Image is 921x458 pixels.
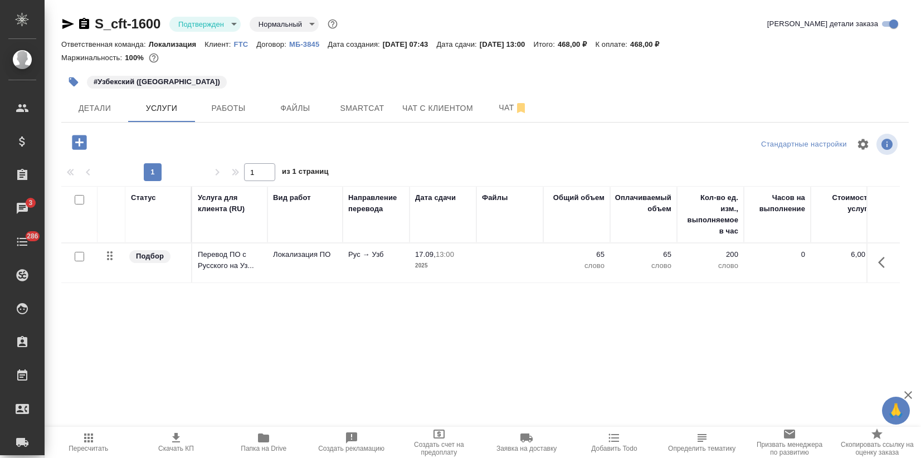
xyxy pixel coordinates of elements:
[415,192,456,203] div: Дата сдачи
[436,250,454,259] p: 13:00
[202,101,255,115] span: Работы
[549,249,605,260] p: 65
[45,427,132,458] button: Пересчитать
[415,250,436,259] p: 17.09,
[886,399,905,422] span: 🙏
[514,101,528,115] svg: Отписаться
[318,445,384,452] span: Создать рекламацию
[745,427,833,458] button: Призвать менеджера по развитию
[630,40,668,48] p: 468,00 ₽
[61,17,75,31] button: Скопировать ссылку для ЯМессенджера
[68,101,121,115] span: Детали
[415,260,471,271] p: 2025
[615,192,671,215] div: Оплачиваемый объем
[125,53,147,62] p: 100%
[348,192,404,215] div: Направление перевода
[269,101,322,115] span: Файлы
[683,260,738,271] p: слово
[132,427,220,458] button: Скачать КП
[496,445,557,452] span: Заявка на доставку
[282,165,329,181] span: из 1 страниц
[558,40,596,48] p: 468,00 ₽
[480,40,534,48] p: [DATE] 13:00
[436,40,479,48] p: Дата сдачи:
[198,192,262,215] div: Услуга для клиента (RU)
[289,40,328,48] p: МБ-3845
[767,18,878,30] span: [PERSON_NAME] детали заказа
[816,192,872,215] div: Стоимость услуги
[273,249,337,260] p: Локализация ПО
[234,39,257,48] a: FTC
[69,445,108,452] span: Пересчитать
[135,101,188,115] span: Услуги
[136,251,164,262] p: Подбор
[744,243,811,282] td: 0
[840,441,914,456] span: Скопировать ссылку на оценку заказа
[22,197,39,208] span: 3
[668,445,735,452] span: Определить тематику
[256,40,289,48] p: Договор:
[816,249,872,260] p: 6,00 ₽
[204,40,233,48] p: Клиент:
[348,249,404,260] p: Рус → Узб
[20,231,45,242] span: 286
[752,441,826,456] span: Призвать менеджера по развитию
[86,76,228,86] span: Узбекский (Латиница)
[61,70,86,94] button: Добавить тэг
[871,249,898,276] button: Показать кнопки
[683,192,738,237] div: Кол-во ед. изм., выполняемое в час
[250,17,319,32] div: Подтвержден
[683,249,738,260] p: 200
[241,445,286,452] span: Папка на Drive
[834,427,921,458] button: Скопировать ссылку на оценку заказа
[175,20,227,29] button: Подтвержден
[308,427,395,458] button: Создать рекламацию
[3,194,42,222] a: 3
[158,445,194,452] span: Скачать КП
[94,76,220,87] p: #Узбекский ([GEOGRAPHIC_DATA])
[591,445,637,452] span: Добавить Todo
[95,16,160,31] a: S_cft-1600
[61,40,149,48] p: Ответственная команда:
[395,427,483,458] button: Создать счет на предоплату
[533,40,557,48] p: Итого:
[483,427,571,458] button: Заявка на доставку
[220,427,308,458] button: Папка на Drive
[289,39,328,48] a: МБ-3845
[325,17,340,31] button: Доп статусы указывают на важность/срочность заказа
[482,192,508,203] div: Файлы
[882,397,910,425] button: 🙏
[402,441,476,456] span: Создать счет на предоплату
[273,192,311,203] div: Вид работ
[383,40,437,48] p: [DATE] 07:43
[169,17,241,32] div: Подтвержден
[850,131,876,158] span: Настроить таблицу
[749,192,805,215] div: Часов на выполнение
[553,192,605,203] div: Общий объем
[595,40,630,48] p: К оплате:
[549,260,605,271] p: слово
[486,101,540,115] span: Чат
[234,40,257,48] p: FTC
[149,40,205,48] p: Локализация
[147,51,161,65] button: 0.00 RUB;
[198,249,262,271] p: Перевод ПО с Русского на Уз...
[77,17,91,31] button: Скопировать ссылку
[328,40,382,48] p: Дата создания:
[335,101,389,115] span: Smartcat
[402,101,473,115] span: Чат с клиентом
[255,20,305,29] button: Нормальный
[876,134,900,155] span: Посмотреть информацию
[64,131,95,154] button: Добавить услугу
[3,228,42,256] a: 286
[616,260,671,271] p: слово
[61,53,125,62] p: Маржинальность:
[131,192,156,203] div: Статус
[571,427,658,458] button: Добавить Todo
[616,249,671,260] p: 65
[658,427,745,458] button: Определить тематику
[758,136,850,153] div: split button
